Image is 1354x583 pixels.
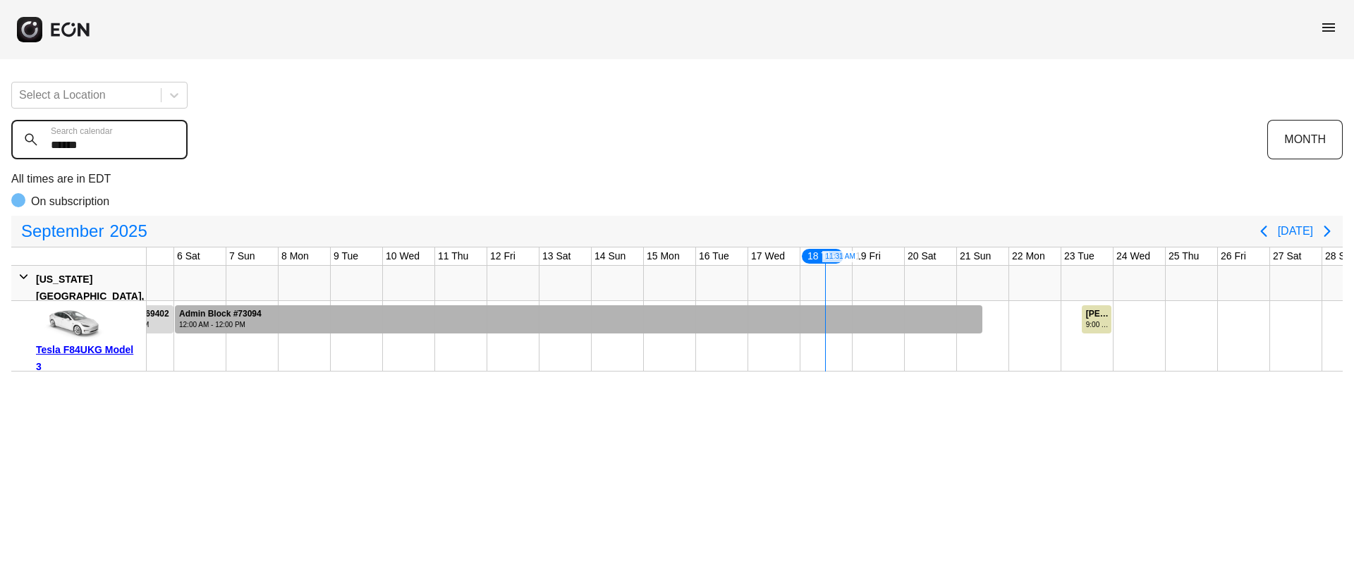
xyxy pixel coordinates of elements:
div: Rented for 1 days by Aaron Cohen Current status is verified [1081,301,1113,333]
div: 22 Mon [1009,247,1048,265]
div: 15 Mon [644,247,683,265]
div: 21 Sun [957,247,994,265]
span: menu [1320,19,1337,36]
div: Rented for 16 days by Admin Block Current status is rental [174,301,983,333]
div: 16 Tue [696,247,732,265]
button: Previous page [1250,217,1278,245]
div: 9 Tue [331,247,361,265]
div: Admin Block #73094 [179,309,262,319]
div: [US_STATE][GEOGRAPHIC_DATA], [GEOGRAPHIC_DATA] [36,271,144,321]
div: 23 Tue [1061,247,1097,265]
div: 14 Sun [592,247,628,265]
div: 27 Sat [1270,247,1304,265]
span: 2025 [106,217,150,245]
div: 11 Thu [435,247,471,265]
button: [DATE] [1278,219,1313,244]
div: 17 Wed [748,247,788,265]
div: 7 Sun [226,247,258,265]
div: [PERSON_NAME] #74265 [1086,309,1111,319]
div: 20 Sat [905,247,939,265]
button: Next page [1313,217,1341,245]
div: 8 Mon [279,247,312,265]
p: All times are in EDT [11,171,1343,188]
div: 10 Wed [383,247,422,265]
div: 6 Sat [174,247,203,265]
div: 13 Sat [539,247,573,265]
div: 9:00 AM - 11:30 PM [1086,319,1111,330]
p: On subscription [31,193,109,210]
img: car [36,306,106,341]
span: September [18,217,106,245]
div: 12 Fri [487,247,518,265]
div: 19 Fri [853,247,884,265]
button: September2025 [13,217,156,245]
label: Search calendar [51,125,112,137]
div: 12:00 AM - 12:00 PM [179,319,262,330]
div: 24 Wed [1114,247,1153,265]
div: 25 Thu [1166,247,1202,265]
div: 18 Thu [800,247,845,265]
div: 26 Fri [1218,247,1249,265]
button: MONTH [1267,120,1343,159]
div: Tesla F84UKG Model 3 [36,341,141,375]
